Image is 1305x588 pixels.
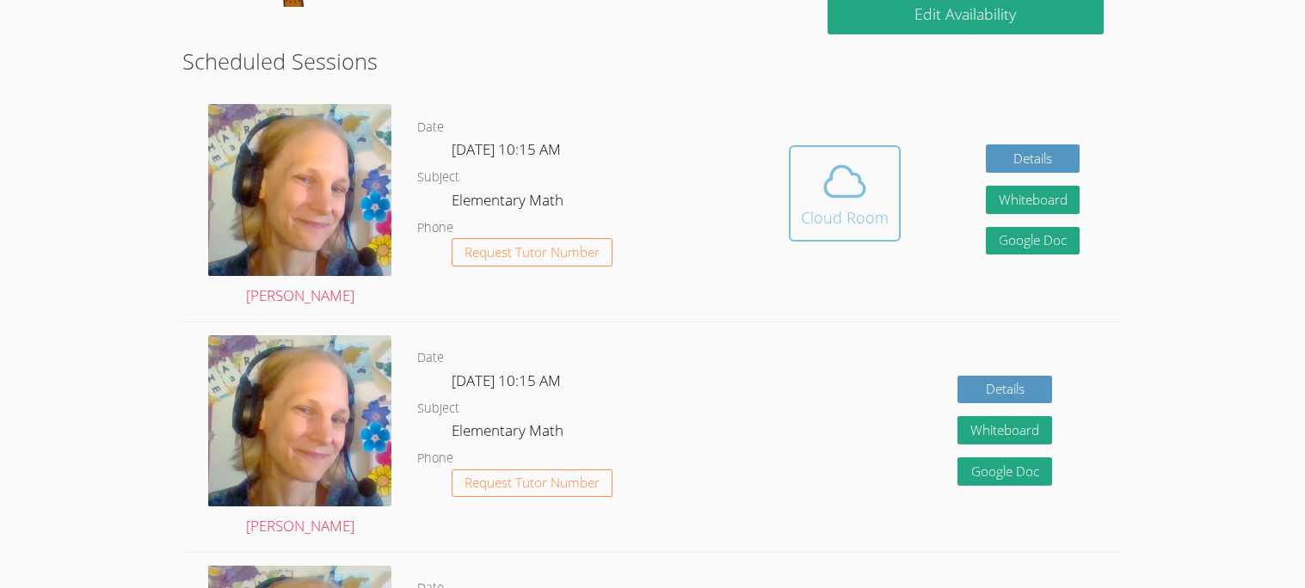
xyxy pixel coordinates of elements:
button: Request Tutor Number [452,238,612,266]
dt: Phone [417,217,453,239]
button: Request Tutor Number [452,469,612,498]
dt: Date [417,347,444,369]
button: Cloud Room [789,145,901,242]
dd: Elementary Math [452,188,567,217]
a: Google Doc [957,457,1052,486]
a: Google Doc [986,227,1080,255]
dt: Subject [417,398,459,420]
dt: Phone [417,448,453,469]
div: Cloud Room [801,205,889,230]
a: Details [986,144,1080,173]
button: Whiteboard [957,416,1052,444]
span: Request Tutor Number [465,476,600,489]
span: Request Tutor Number [465,246,600,259]
dd: Elementary Math [452,419,567,448]
a: [PERSON_NAME] [208,335,391,539]
h2: Scheduled Sessions [182,45,1122,77]
dt: Date [417,117,444,138]
img: avatar.png [208,335,391,507]
span: [DATE] 10:15 AM [452,139,561,159]
button: Whiteboard [986,186,1080,214]
a: [PERSON_NAME] [208,104,391,308]
span: [DATE] 10:15 AM [452,371,561,390]
dt: Subject [417,167,459,188]
img: avatar.png [208,104,391,276]
a: Details [957,376,1052,404]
